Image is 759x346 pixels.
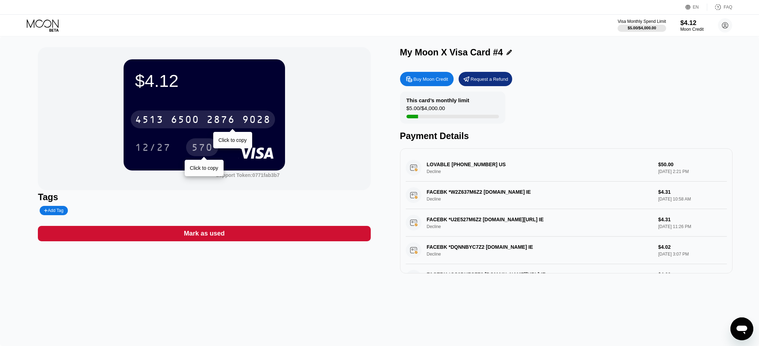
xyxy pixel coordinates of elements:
div: My Moon X Visa Card #4 [400,47,503,58]
div: 2876 [206,115,235,126]
div: $4.12Moon Credit [680,19,704,32]
div: FAQ [724,5,732,10]
div: 570 [191,143,213,154]
div: This card’s monthly limit [406,97,469,103]
div: EN [685,4,707,11]
div: 4513650028769028 [131,110,275,128]
div: Click to copy [219,137,247,143]
div: Request a Refund [471,76,508,82]
div: Visa Monthly Spend Limit [618,19,666,24]
div: 12/27 [135,143,171,154]
iframe: Button to launch messaging window, conversation in progress [730,317,753,340]
div: Visa Monthly Spend Limit$5.00/$4,000.00 [618,19,666,32]
div: 9028 [242,115,271,126]
div: Support Token:0771fab3b7 [216,172,280,178]
div: Mark as used [38,226,370,241]
div: $4.12 [680,19,704,27]
div: Support Token: 0771fab3b7 [216,172,280,178]
div: FAQ [707,4,732,11]
div: Moon Credit [680,27,704,32]
div: $4.12 [135,71,274,91]
div: Request a Refund [459,72,512,86]
div: Buy Moon Credit [400,72,454,86]
div: EN [693,5,699,10]
div: Tags [38,192,370,202]
div: $5.00 / $4,000.00 [628,26,656,30]
div: Add Tag [44,208,63,213]
div: 4513 [135,115,164,126]
div: 12/27 [130,138,176,156]
div: 6500 [171,115,199,126]
div: Payment Details [400,131,733,141]
div: 570 [186,138,218,156]
div: Add Tag [40,206,68,215]
div: Click to copy [190,165,218,171]
div: $5.00 / $4,000.00 [406,105,445,115]
div: Mark as used [184,229,225,238]
div: Buy Moon Credit [414,76,448,82]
